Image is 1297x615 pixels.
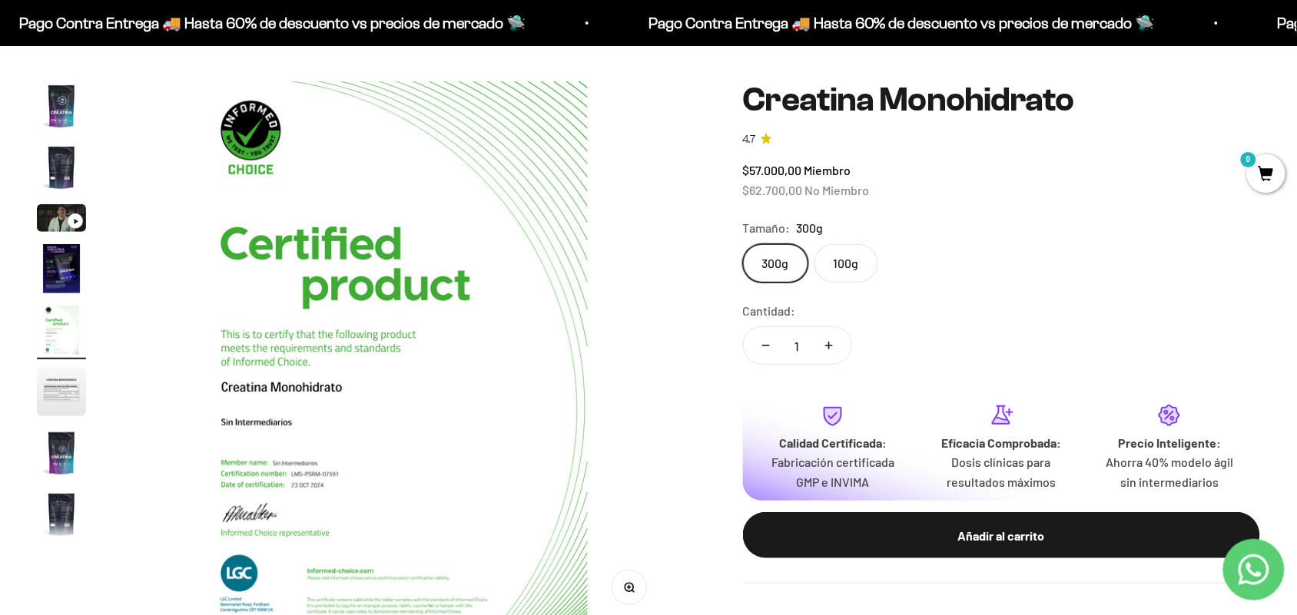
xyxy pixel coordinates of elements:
[743,131,1260,148] a: 4.74.7 de 5.0 estrellas
[743,81,1260,118] h1: Creatina Monohidrato
[744,327,788,364] button: Reducir cantidad
[250,229,318,255] button: Enviar
[37,428,86,482] button: Ir al artículo 7
[743,218,791,238] legend: Tamaño:
[743,512,1260,558] button: Añadir al carrito
[774,526,1229,546] div: Añadir al carrito
[807,327,851,364] button: Aumentar cantidad
[743,301,796,321] label: Cantidad:
[1247,167,1285,184] a: 0
[37,81,86,135] button: Ir al artículo 1
[761,452,905,491] p: Fabricación certificada GMP e INVIMA
[1239,150,1258,169] mark: 0
[37,306,86,359] button: Ir al artículo 5
[743,183,803,197] span: $62.700,00
[941,435,1061,450] strong: Eficacia Comprobada:
[37,204,86,236] button: Ir al artículo 3
[804,163,851,177] span: Miembro
[1098,452,1242,491] p: Ahorra 40% modelo ágil sin intermediarios
[18,118,318,145] div: Más detalles sobre la fecha exacta de entrega.
[37,143,86,192] img: Creatina Monohidrato
[805,183,870,197] span: No Miembro
[930,452,1073,491] p: Dosis clínicas para resultados máximos
[648,11,1154,35] p: Pago Contra Entrega 🚚 Hasta 60% de descuento vs precios de mercado 🛸
[37,367,86,416] img: Creatina Monohidrato
[18,149,318,176] div: Un mensaje de garantía de satisfacción visible.
[18,180,318,221] div: La confirmación de la pureza de los ingredientes.
[797,218,824,238] span: 300g
[37,244,86,293] img: Creatina Monohidrato
[37,81,86,131] img: Creatina Monohidrato
[743,131,756,148] span: 4.7
[37,244,86,298] button: Ir al artículo 4
[37,306,86,355] img: Creatina Monohidrato
[18,73,318,114] div: Un aval de expertos o estudios clínicos en la página.
[37,490,86,544] button: Ir al artículo 8
[743,163,802,177] span: $57.000,00
[37,490,86,539] img: Creatina Monohidrato
[18,25,318,60] p: ¿Qué te daría la seguridad final para añadir este producto a tu carrito?
[37,428,86,478] img: Creatina Monohidrato
[251,229,317,255] span: Enviar
[1118,435,1221,450] strong: Precio Inteligente:
[18,11,525,35] p: Pago Contra Entrega 🚚 Hasta 60% de descuento vs precios de mercado 🛸
[779,435,887,450] strong: Calidad Certificada:
[37,143,86,197] button: Ir al artículo 2
[37,367,86,421] button: Ir al artículo 6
